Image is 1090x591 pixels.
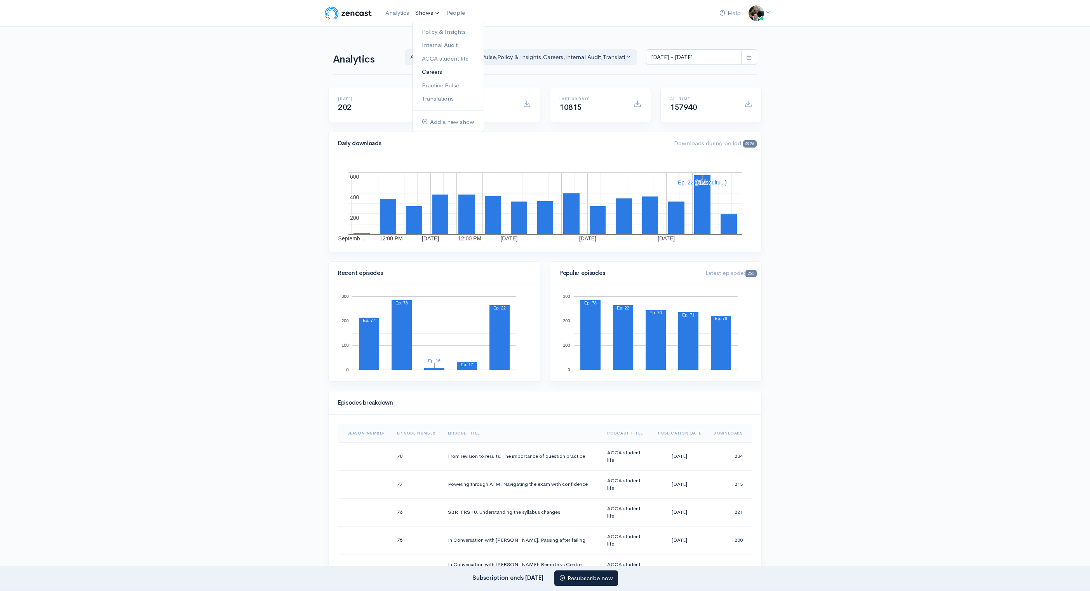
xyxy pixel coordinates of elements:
[584,301,597,305] text: Ep. 78
[707,442,752,470] td: 284
[715,316,727,321] text: Ep. 76
[568,367,570,372] text: 0
[563,318,570,323] text: 200
[410,53,625,62] div: ACCA student life , Practice Pulse , Policy & Insights , Careers , Internal Audit , Translations
[707,424,752,443] th: Sort column
[670,97,735,101] h6: All time
[601,442,652,470] td: ACCA student life
[601,424,652,443] th: Sort column
[382,5,412,21] a: Analytics
[350,215,359,221] text: 200
[652,470,707,498] td: [DATE]
[652,498,707,526] td: [DATE]
[443,5,468,21] a: People
[413,115,484,129] a: Add a new show
[442,442,601,470] td: From revision to results: The importance of question practice
[500,235,517,242] text: [DATE]
[341,343,348,348] text: 100
[338,424,391,443] th: Sort column
[413,25,484,39] a: Policy & Insights
[413,79,484,92] a: Practice Pulse
[391,498,441,526] td: 76
[391,526,441,554] td: 75
[346,367,348,372] text: 0
[658,235,675,242] text: [DATE]
[338,103,352,112] span: 202
[617,306,629,310] text: Ep. 22
[391,442,441,470] td: 78
[670,103,697,112] span: 157940
[559,103,582,112] span: 10815
[563,343,570,348] text: 100
[333,54,396,65] h1: Analytics
[579,235,596,242] text: [DATE]
[601,526,652,554] td: ACCA student life
[716,5,744,22] a: Help
[341,294,348,299] text: 300
[350,194,359,200] text: 400
[413,65,484,79] a: Careers
[646,49,742,65] input: analytics date range selector
[652,442,707,470] td: [DATE]
[559,97,624,101] h6: Last 30 days
[350,174,359,180] text: 600
[442,526,601,554] td: In Conversation with [PERSON_NAME]: Passing after failing
[338,235,366,242] text: Septemb…
[405,49,637,65] button: ACCA student life, Practice Pulse, Policy & Insights, Careers, Internal Audit, Translations
[338,140,665,147] h4: Daily downloads
[442,470,601,498] td: Powering through AFM: Navigating the exam with confidence
[652,424,707,443] th: Sort column
[652,526,707,554] td: [DATE]
[461,362,473,367] text: Ep. 17
[395,301,408,305] text: Ep. 78
[743,140,757,148] span: 4926
[422,235,439,242] text: [DATE]
[442,498,601,526] td: SBR IFRS 18: Understanding the syllabus changes
[707,526,752,554] td: 208
[559,270,696,276] h4: Popular episodes
[707,554,752,582] td: 209
[380,235,403,242] text: 12:00 PM
[458,235,481,242] text: 12:00 PM
[652,554,707,582] td: [DATE]
[428,358,441,363] text: Ep. 16
[749,5,764,21] img: ...
[391,470,441,498] td: 77
[412,5,443,22] a: Shows
[707,498,752,526] td: 221
[745,270,757,277] span: 265
[601,554,652,582] td: ACCA student life
[338,165,752,242] svg: A chart.
[412,22,484,132] ul: Shows
[413,92,484,106] a: Translations
[601,498,652,526] td: ACCA student life
[707,470,752,498] td: 213
[324,5,373,21] img: ZenCast Logo
[363,318,375,323] text: Ep. 77
[338,294,531,372] svg: A chart.
[705,269,757,276] span: Latest episode:
[472,574,543,581] strong: Subscription ends [DATE]
[563,294,570,299] text: 300
[674,139,757,147] span: Downloads during period:
[413,38,484,52] a: Internal Audit
[682,313,695,317] text: Ep. 71
[338,400,747,406] h4: Episodes breakdown
[391,554,441,582] td: 74
[649,310,662,315] text: Ep. 70
[554,570,618,586] a: Resubscribe now
[391,424,441,443] th: Sort column
[678,179,727,186] text: Ep. 22 (Risk cultu...)
[338,97,403,101] h6: [DATE]
[341,318,348,323] text: 200
[493,306,506,310] text: Ep. 22
[338,270,526,276] h4: Recent episodes
[442,554,601,582] td: In Conversation with [PERSON_NAME]: Remote vs Centre exams
[601,470,652,498] td: ACCA student life
[442,424,601,443] th: Sort column
[559,294,752,372] svg: A chart.
[413,52,484,66] a: ACCA student life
